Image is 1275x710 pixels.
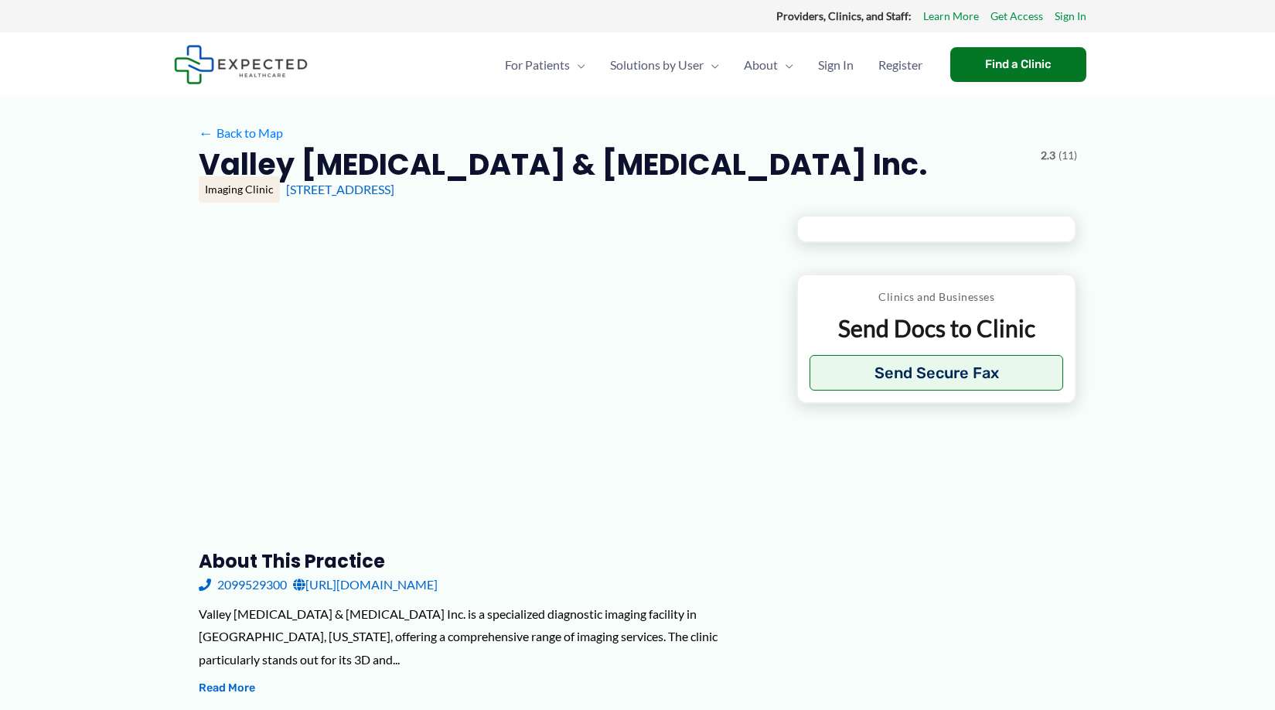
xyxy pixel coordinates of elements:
a: AboutMenu Toggle [731,38,806,92]
span: Menu Toggle [570,38,585,92]
span: Menu Toggle [778,38,793,92]
span: Sign In [818,38,854,92]
a: ←Back to Map [199,121,283,145]
a: Solutions by UserMenu Toggle [598,38,731,92]
a: Find a Clinic [950,47,1086,82]
img: Expected Healthcare Logo - side, dark font, small [174,45,308,84]
p: Send Docs to Clinic [810,313,1064,343]
span: Register [878,38,922,92]
a: Sign In [806,38,866,92]
span: (11) [1059,145,1077,166]
span: About [744,38,778,92]
a: Register [866,38,935,92]
a: For PatientsMenu Toggle [493,38,598,92]
div: Imaging Clinic [199,176,280,203]
h3: About this practice [199,549,772,573]
a: Get Access [990,6,1043,26]
span: ← [199,125,213,140]
h2: Valley [MEDICAL_DATA] & [MEDICAL_DATA] Inc. [199,145,927,183]
a: [STREET_ADDRESS] [286,182,394,196]
a: [URL][DOMAIN_NAME] [293,573,438,596]
span: For Patients [505,38,570,92]
strong: Providers, Clinics, and Staff: [776,9,912,22]
button: Read More [199,679,255,698]
p: Clinics and Businesses [810,287,1064,307]
span: Menu Toggle [704,38,719,92]
div: Valley [MEDICAL_DATA] & [MEDICAL_DATA] Inc. is a specialized diagnostic imaging facility in [GEOG... [199,602,772,671]
span: Solutions by User [610,38,704,92]
a: 2099529300 [199,573,287,596]
span: 2.3 [1041,145,1055,166]
button: Send Secure Fax [810,355,1064,391]
a: Sign In [1055,6,1086,26]
a: Learn More [923,6,979,26]
nav: Primary Site Navigation [493,38,935,92]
